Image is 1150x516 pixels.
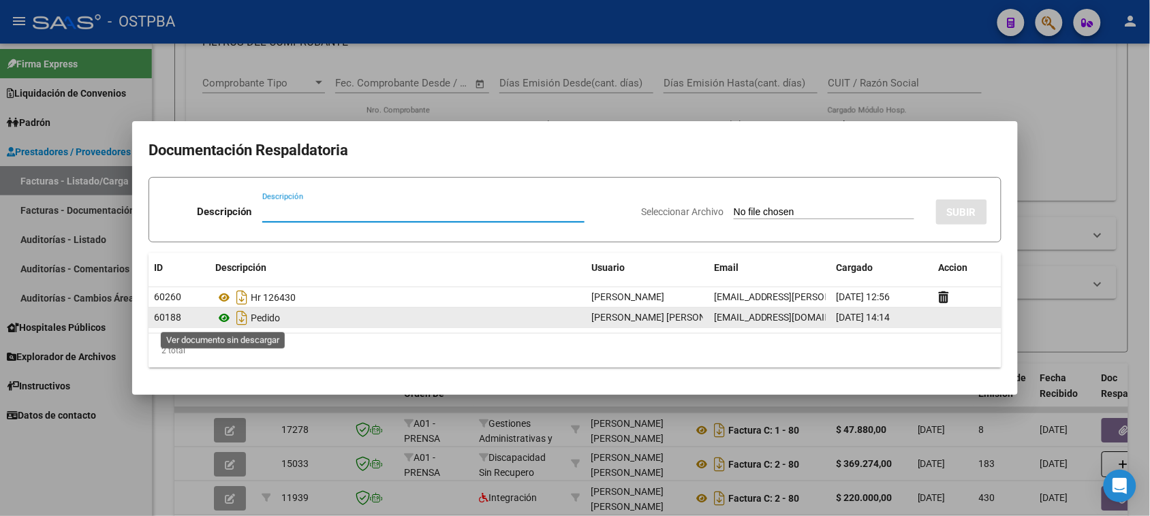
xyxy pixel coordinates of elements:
[233,307,251,329] i: Descargar documento
[154,312,181,323] span: 60188
[149,138,1001,163] h2: Documentación Respaldatoria
[1104,470,1136,502] div: Open Intercom Messenger
[149,334,1001,368] div: 2 total
[939,262,968,273] span: Accion
[837,291,890,302] span: [DATE] 12:56
[591,262,625,273] span: Usuario
[215,307,580,329] div: Pedido
[210,253,586,283] datatable-header-cell: Descripción
[714,291,938,302] span: [EMAIL_ADDRESS][PERSON_NAME][DOMAIN_NAME]
[837,312,890,323] span: [DATE] 14:14
[591,291,664,302] span: [PERSON_NAME]
[149,253,210,283] datatable-header-cell: ID
[215,262,266,273] span: Descripción
[233,287,251,308] i: Descargar documento
[837,262,873,273] span: Cargado
[831,253,933,283] datatable-header-cell: Cargado
[591,312,739,323] span: [PERSON_NAME] [PERSON_NAME]
[709,253,831,283] datatable-header-cell: Email
[641,206,724,217] span: Seleccionar Archivo
[947,206,976,219] span: SUBIR
[714,262,739,273] span: Email
[154,291,181,302] span: 60260
[197,204,251,220] p: Descripción
[586,253,709,283] datatable-header-cell: Usuario
[215,287,580,308] div: Hr 126430
[933,253,1001,283] datatable-header-cell: Accion
[154,262,163,273] span: ID
[936,199,987,225] button: SUBIR
[714,312,865,323] span: [EMAIL_ADDRESS][DOMAIN_NAME]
